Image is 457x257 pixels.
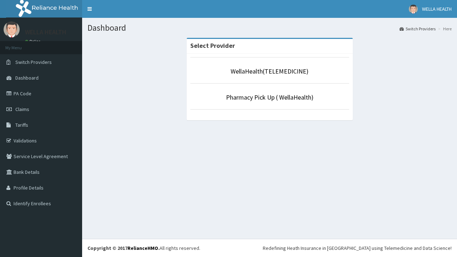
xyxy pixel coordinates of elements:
span: Claims [15,106,29,112]
img: User Image [4,21,20,37]
footer: All rights reserved. [82,239,457,257]
span: Switch Providers [15,59,52,65]
span: Dashboard [15,75,39,81]
h1: Dashboard [87,23,452,32]
span: WELLA HEALTH [422,6,452,12]
a: RelianceHMO [127,245,158,251]
p: WELLA HEALTH [25,29,66,35]
a: Pharmacy Pick Up ( WellaHealth) [226,93,313,101]
strong: Copyright © 2017 . [87,245,160,251]
a: Switch Providers [400,26,436,32]
li: Here [436,26,452,32]
img: User Image [409,5,418,14]
a: WellaHealth(TELEMEDICINE) [231,67,308,75]
div: Redefining Heath Insurance in [GEOGRAPHIC_DATA] using Telemedicine and Data Science! [263,245,452,252]
strong: Select Provider [190,41,235,50]
a: Online [25,39,42,44]
span: Tariffs [15,122,28,128]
